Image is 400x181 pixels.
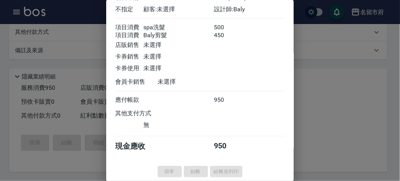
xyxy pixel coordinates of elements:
div: 應付帳款 [115,96,143,104]
div: 卡券銷售 [115,53,143,61]
div: 店販銷售 [115,41,143,49]
div: 不指定 [115,6,143,14]
div: 項目消費 [115,24,143,32]
div: 現金應收 [115,141,158,151]
div: 會員卡銷售 [115,78,158,86]
div: 項目消費 [115,32,143,39]
div: 設計師: Baly [214,6,285,14]
div: spa洗髮 [143,24,214,32]
div: 950 [214,96,242,104]
div: 450 [214,32,242,39]
div: Baly剪髮 [143,32,214,39]
div: 未選擇 [143,53,214,61]
div: 未選擇 [158,78,228,86]
div: 未選擇 [143,65,214,72]
div: 顧客: 未選擇 [143,6,214,14]
div: 500 [214,24,242,32]
div: 950 [214,141,242,151]
div: 其他支付方式 [115,110,172,118]
div: 卡券使用 [115,65,143,72]
div: 無 [143,121,214,129]
div: 未選擇 [143,41,214,49]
